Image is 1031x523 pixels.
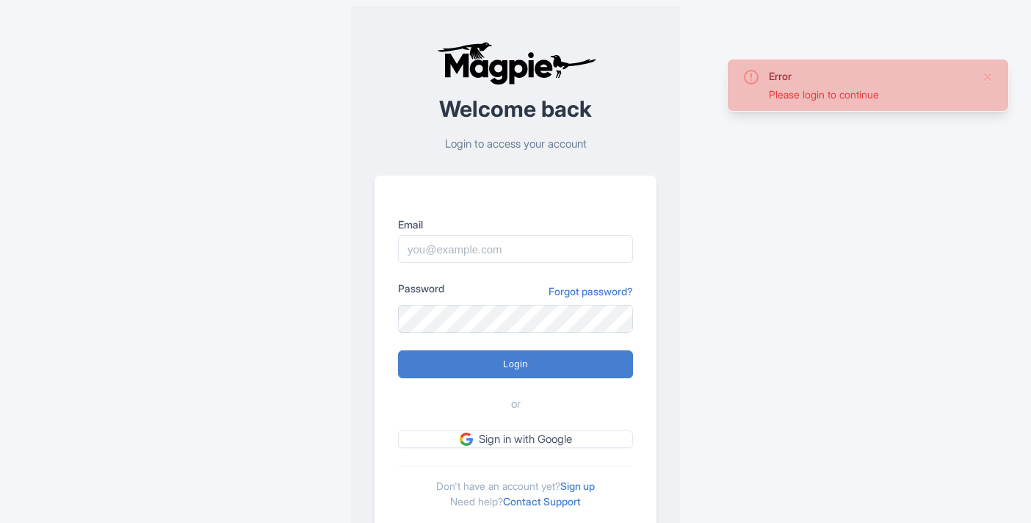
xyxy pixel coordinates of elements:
div: Error [769,68,970,84]
a: Forgot password? [549,284,633,299]
div: Don't have an account yet? Need help? [398,466,633,509]
input: Login [398,350,633,378]
label: Email [398,217,633,232]
div: Please login to continue [769,87,970,102]
button: Close [982,68,994,86]
h2: Welcome back [375,97,656,121]
img: google.svg [460,433,473,446]
span: or [511,396,521,413]
a: Sign in with Google [398,430,633,449]
img: logo-ab69f6fb50320c5b225c76a69d11143b.png [433,41,598,85]
p: Login to access your account [375,136,656,153]
a: Contact Support [503,495,581,508]
label: Password [398,281,444,296]
a: Sign up [560,480,595,492]
input: you@example.com [398,235,633,263]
